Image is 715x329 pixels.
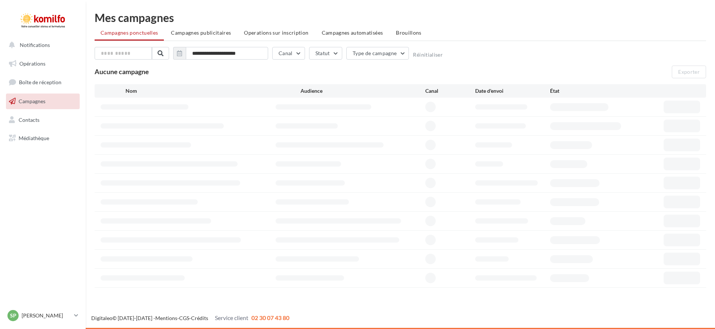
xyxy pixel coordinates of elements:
span: Boîte de réception [19,79,61,85]
span: 02 30 07 43 80 [251,314,289,321]
span: Campagnes [19,98,45,104]
button: Notifications [4,37,78,53]
div: État [550,87,625,95]
a: Médiathèque [4,130,81,146]
span: Service client [215,314,248,321]
button: Type de campagne [346,47,409,60]
span: Opérations [19,60,45,67]
span: Campagnes automatisées [322,29,383,36]
span: Aucune campagne [95,67,149,76]
span: Notifications [20,42,50,48]
button: Statut [309,47,342,60]
span: Médiathèque [19,135,49,141]
div: Date d'envoi [475,87,550,95]
a: Contacts [4,112,81,128]
a: Crédits [191,315,208,321]
a: Mentions [155,315,177,321]
span: Brouillons [396,29,422,36]
button: Réinitialiser [413,52,443,58]
span: Campagnes publicitaires [171,29,231,36]
div: Canal [425,87,475,95]
a: Opérations [4,56,81,72]
a: Boîte de réception [4,74,81,90]
a: CGS [179,315,189,321]
span: Operations sur inscription [244,29,308,36]
a: Campagnes [4,94,81,109]
a: SP [PERSON_NAME] [6,309,80,323]
button: Exporter [672,66,706,78]
p: [PERSON_NAME] [22,312,71,319]
div: Audience [301,87,425,95]
div: Nom [125,87,301,95]
a: Digitaleo [91,315,112,321]
span: SP [10,312,16,319]
button: Canal [272,47,305,60]
div: Mes campagnes [95,12,706,23]
span: Contacts [19,116,39,123]
span: © [DATE]-[DATE] - - - [91,315,289,321]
